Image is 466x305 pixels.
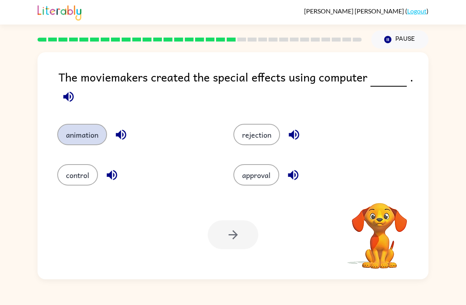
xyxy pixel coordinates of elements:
img: Literably [38,3,81,21]
div: The moviemakers created the special effects using computer . [58,68,428,108]
button: Pause [371,30,428,49]
button: approval [233,164,279,186]
button: control [57,164,98,186]
a: Logout [407,7,427,15]
span: [PERSON_NAME] [PERSON_NAME] [304,7,405,15]
div: ( ) [304,7,428,15]
video: Your browser must support playing .mp4 files to use Literably. Please try using another browser. [340,191,419,270]
button: rejection [233,124,280,145]
button: animation [57,124,107,145]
